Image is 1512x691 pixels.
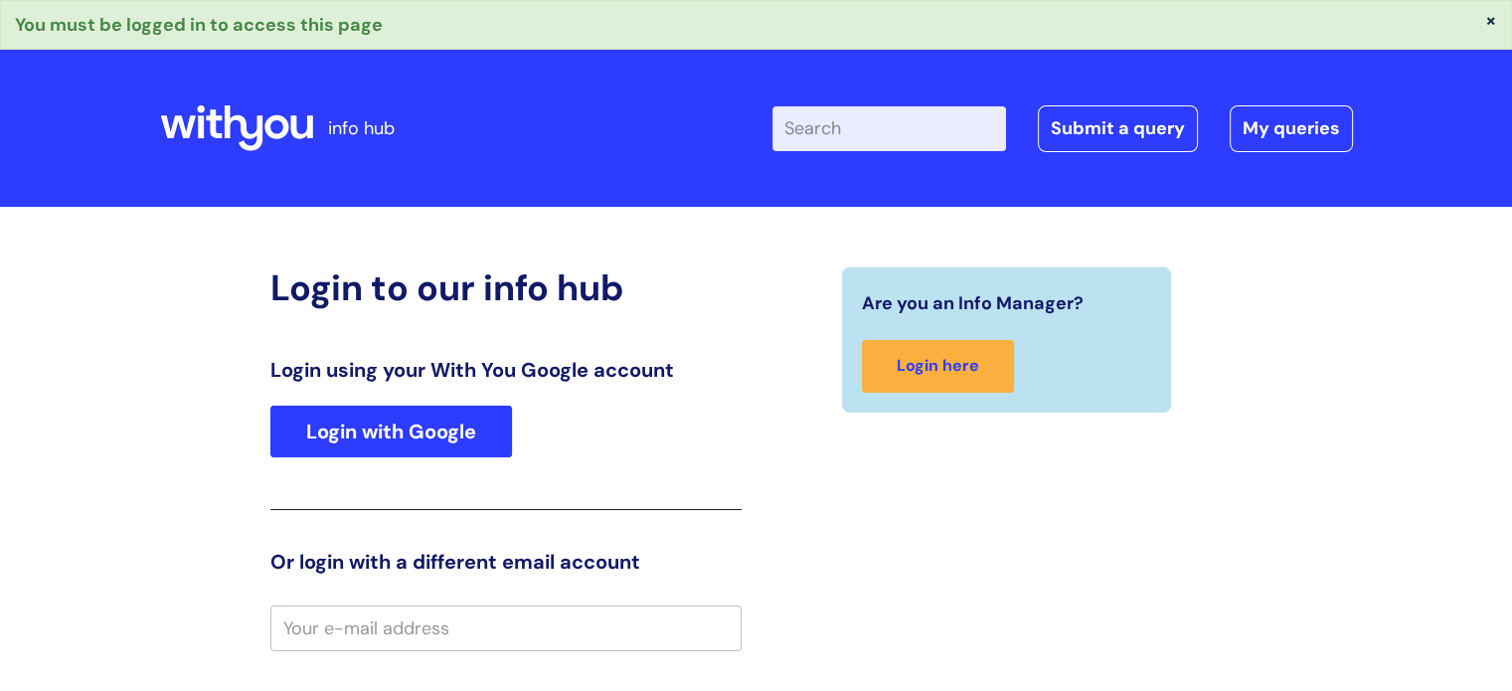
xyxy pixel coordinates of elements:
a: Login with Google [270,406,512,457]
h3: Or login with a different email account [270,550,742,574]
input: Search [772,106,1006,150]
a: My queries [1230,105,1353,151]
a: Login here [862,340,1014,393]
h3: Login using your With You Google account [270,358,742,382]
input: Your e-mail address [270,605,742,651]
button: × [1485,11,1497,29]
p: info hub [328,112,395,144]
a: Submit a query [1038,105,1198,151]
h2: Login to our info hub [270,266,742,309]
span: Are you an Info Manager? [862,287,1084,319]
